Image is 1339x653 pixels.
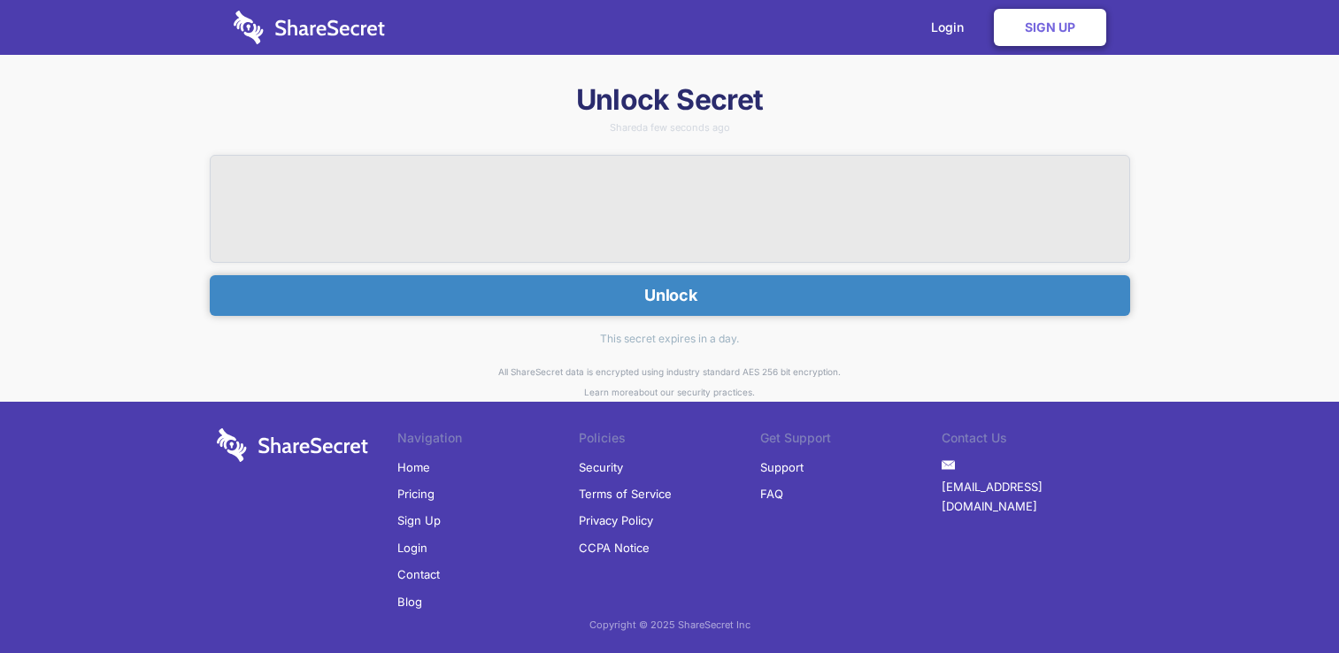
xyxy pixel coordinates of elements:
a: Home [397,454,430,480]
li: Get Support [760,428,942,453]
div: Shared a few seconds ago [210,123,1130,133]
a: Contact [397,561,440,588]
a: FAQ [760,480,783,507]
a: Pricing [397,480,435,507]
div: All ShareSecret data is encrypted using industry standard AES 256 bit encryption. about our secur... [210,362,1130,402]
img: logo-wordmark-white-trans-d4663122ce5f474addd5e946df7df03e33cb6a1c49d2221995e7729f52c070b2.svg [217,428,368,462]
img: logo-wordmark-white-trans-d4663122ce5f474addd5e946df7df03e33cb6a1c49d2221995e7729f52c070b2.svg [234,11,385,44]
a: [EMAIL_ADDRESS][DOMAIN_NAME] [942,473,1123,520]
li: Policies [579,428,760,453]
a: Privacy Policy [579,507,653,534]
button: Unlock [210,275,1130,316]
a: CCPA Notice [579,534,650,561]
a: Security [579,454,623,480]
a: Support [760,454,804,480]
a: Sign Up [994,9,1106,46]
h1: Unlock Secret [210,81,1130,119]
a: Terms of Service [579,480,672,507]
li: Contact Us [942,428,1123,453]
a: Learn more [584,387,634,397]
div: This secret expires in a day. [210,316,1130,362]
li: Navigation [397,428,579,453]
a: Blog [397,588,422,615]
a: Login [397,534,427,561]
a: Sign Up [397,507,441,534]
